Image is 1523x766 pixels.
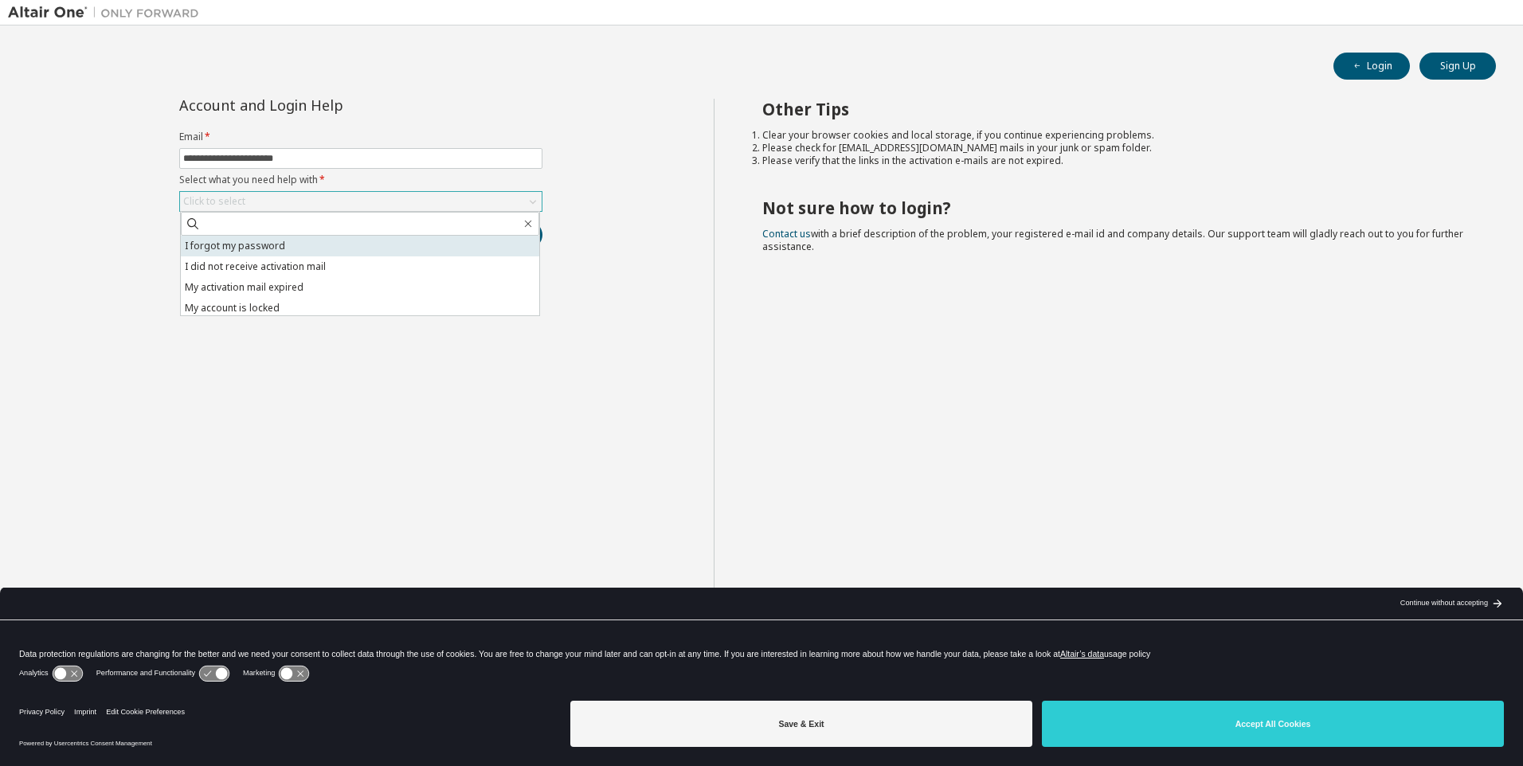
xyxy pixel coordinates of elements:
[181,236,539,256] li: I forgot my password
[762,99,1468,119] h2: Other Tips
[8,5,207,21] img: Altair One
[183,195,245,208] div: Click to select
[762,227,1463,253] span: with a brief description of the problem, your registered e-mail id and company details. Our suppo...
[1419,53,1496,80] button: Sign Up
[1333,53,1410,80] button: Login
[762,227,811,240] a: Contact us
[762,154,1468,167] li: Please verify that the links in the activation e-mails are not expired.
[179,174,542,186] label: Select what you need help with
[180,192,542,211] div: Click to select
[762,142,1468,154] li: Please check for [EMAIL_ADDRESS][DOMAIN_NAME] mails in your junk or spam folder.
[179,131,542,143] label: Email
[762,129,1468,142] li: Clear your browser cookies and local storage, if you continue experiencing problems.
[179,99,470,111] div: Account and Login Help
[762,197,1468,218] h2: Not sure how to login?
